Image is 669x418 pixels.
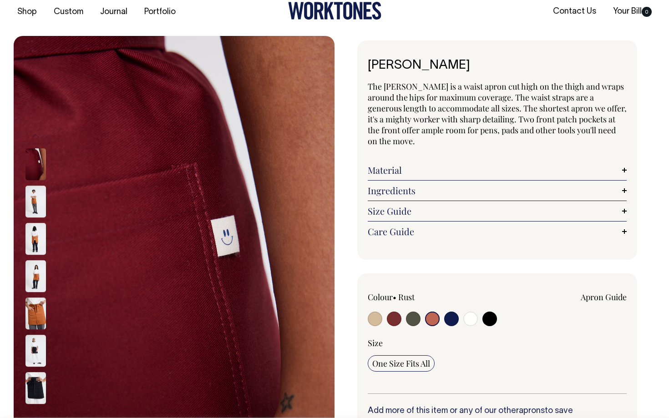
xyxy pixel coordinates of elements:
[50,5,87,20] a: Custom
[368,206,627,217] a: Size Guide
[368,59,627,73] h1: [PERSON_NAME]
[96,5,131,20] a: Journal
[25,298,46,330] img: rust
[368,165,627,176] a: Material
[581,292,627,302] a: Apron Guide
[398,292,415,302] label: Rust
[368,185,627,196] a: Ingredients
[25,186,46,218] img: rust
[368,407,627,416] h6: Add more of this item or any of our other to save
[519,407,545,415] a: aprons
[141,5,179,20] a: Portfolio
[25,373,46,404] img: black
[368,226,627,237] a: Care Guide
[14,5,41,20] a: Shop
[368,292,471,302] div: Colour
[372,358,430,369] span: One Size Fits All
[368,81,627,146] span: The [PERSON_NAME] is a waist apron cut high on the thigh and wraps around the hips for maximum co...
[25,149,46,181] img: burgundy
[25,335,46,367] img: black
[25,223,46,255] img: rust
[368,355,435,372] input: One Size Fits All
[368,337,627,348] div: Size
[609,4,655,19] a: Your Bill0
[25,261,46,292] img: rust
[549,4,600,19] a: Contact Us
[393,292,396,302] span: •
[642,7,652,17] span: 0
[29,126,42,146] button: Previous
